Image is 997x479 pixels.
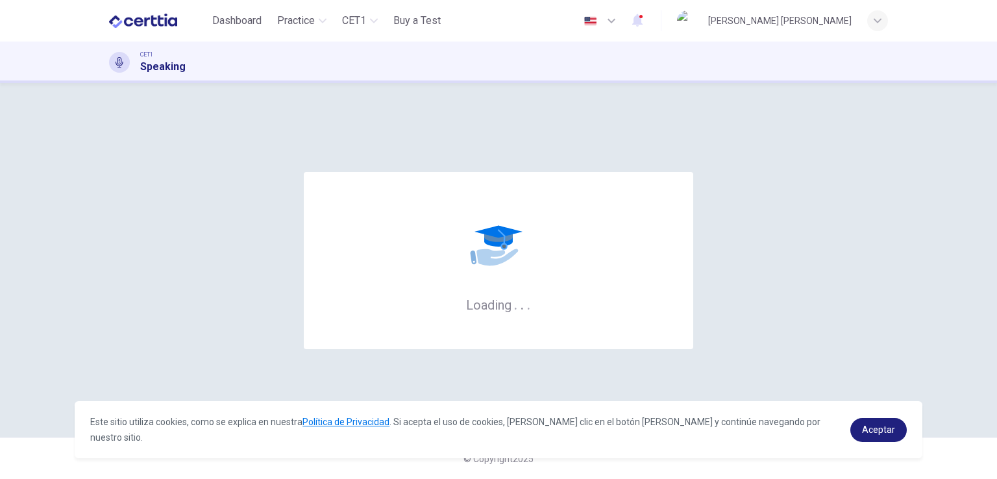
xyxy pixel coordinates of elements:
[342,13,366,29] span: CET1
[520,293,524,314] h6: .
[526,293,531,314] h6: .
[388,9,446,32] button: Buy a Test
[393,13,441,29] span: Buy a Test
[466,296,531,313] h6: Loading
[109,8,177,34] img: CERTTIA logo
[850,418,907,442] a: dismiss cookie message
[272,9,332,32] button: Practice
[708,13,852,29] div: [PERSON_NAME] [PERSON_NAME]
[207,9,267,32] button: Dashboard
[277,13,315,29] span: Practice
[140,59,186,75] h1: Speaking
[337,9,383,32] button: CET1
[463,454,534,464] span: © Copyright 2025
[677,10,698,31] img: Profile picture
[75,401,922,458] div: cookieconsent
[862,424,895,435] span: Aceptar
[90,417,820,443] span: Este sitio utiliza cookies, como se explica en nuestra . Si acepta el uso de cookies, [PERSON_NAM...
[212,13,262,29] span: Dashboard
[582,16,598,26] img: en
[513,293,518,314] h6: .
[302,417,389,427] a: Política de Privacidad
[140,50,153,59] span: CET1
[109,8,207,34] a: CERTTIA logo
